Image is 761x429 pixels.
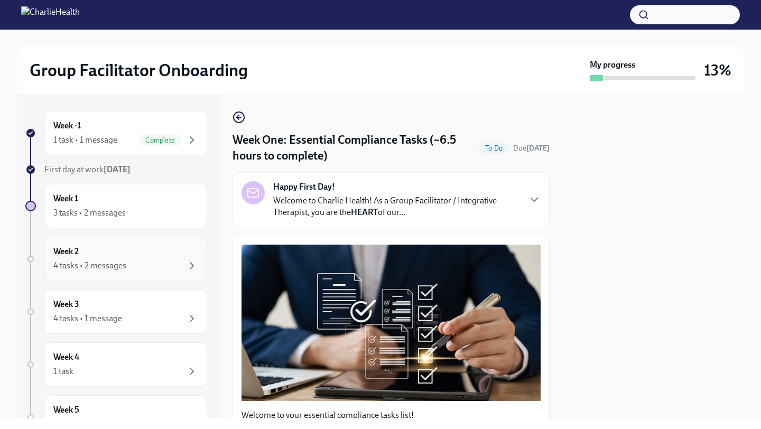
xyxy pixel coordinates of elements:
[53,366,73,377] div: 1 task
[21,6,80,23] img: CharlieHealth
[513,143,550,153] span: September 30th, 2025 09:00
[104,164,131,174] strong: [DATE]
[53,134,117,146] div: 1 task • 1 message
[242,245,541,400] button: Zoom image
[53,120,81,132] h6: Week -1
[53,246,79,257] h6: Week 2
[25,342,207,387] a: Week 41 task
[53,193,78,204] h6: Week 1
[526,144,550,153] strong: [DATE]
[233,132,475,164] h4: Week One: Essential Compliance Tasks (~6.5 hours to complete)
[479,144,509,152] span: To Do
[139,136,181,144] span: Complete
[53,299,79,310] h6: Week 3
[53,404,79,416] h6: Week 5
[25,184,207,228] a: Week 13 tasks • 2 messages
[273,181,335,193] strong: Happy First Day!
[704,61,731,80] h3: 13%
[25,290,207,334] a: Week 34 tasks • 1 message
[30,60,248,81] h2: Group Facilitator Onboarding
[53,313,122,324] div: 4 tasks • 1 message
[351,207,378,217] strong: HEART
[25,237,207,281] a: Week 24 tasks • 2 messages
[513,144,550,153] span: Due
[242,409,541,421] p: Welcome to your essential compliance tasks list!
[53,260,126,272] div: 4 tasks • 2 messages
[25,164,207,175] a: First day at work[DATE]
[44,164,131,174] span: First day at work
[590,59,635,71] strong: My progress
[53,351,79,363] h6: Week 4
[53,207,126,219] div: 3 tasks • 2 messages
[25,111,207,155] a: Week -11 task • 1 messageComplete
[273,195,519,218] p: Welcome to Charlie Health! As a Group Facilitator / Integrative Therapist, you are the of our...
